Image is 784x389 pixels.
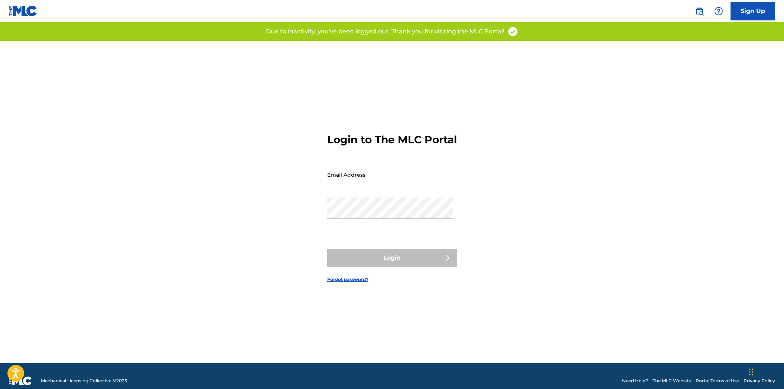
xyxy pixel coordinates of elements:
[622,377,648,384] a: Need Help?
[327,133,457,146] h3: Login to The MLC Portal
[744,377,775,384] a: Privacy Policy
[695,7,704,16] img: search
[692,4,707,19] a: Public Search
[763,263,784,323] iframe: Resource Center
[653,377,691,384] a: The MLC Website
[749,361,754,383] div: Drag
[9,6,38,16] img: MLC Logo
[696,377,739,384] a: Portal Terms of Use
[9,376,32,385] img: logo
[327,276,368,283] a: Forgot password?
[747,353,784,389] iframe: Chat Widget
[266,27,504,36] p: Due to inactivity, you've been logged out. Thank you for visiting the MLC Portal!
[41,377,127,384] span: Mechanical Licensing Collective © 2025
[507,26,518,37] img: access
[731,2,775,20] a: Sign Up
[714,7,723,16] img: help
[711,4,726,19] div: Help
